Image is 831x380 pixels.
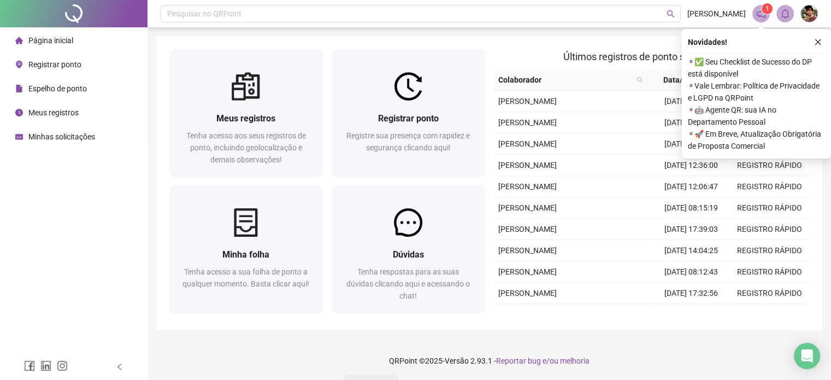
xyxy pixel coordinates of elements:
span: Dúvidas [393,249,424,260]
span: Registrar ponto [378,113,439,124]
span: linkedin [40,360,51,371]
td: [DATE] 17:39:03 [651,219,730,240]
span: instagram [57,360,68,371]
span: Registre sua presença com rapidez e segurança clicando aqui! [346,131,470,152]
td: [DATE] 14:04:25 [651,240,730,261]
span: [PERSON_NAME] [498,246,557,255]
span: home [15,37,23,44]
td: [DATE] 12:57:21 [651,304,730,325]
footer: QRPoint © 2025 - 2.93.1 - [148,342,831,380]
span: Últimos registros de ponto sincronizados [563,51,740,62]
span: [PERSON_NAME] [498,203,557,212]
td: REGISTRO RÁPIDO [730,283,809,304]
span: notification [756,9,766,19]
span: ⚬ Vale Lembrar: Política de Privacidade e LGPD na QRPoint [688,80,824,104]
img: 72593 [801,5,817,22]
span: Data/Hora [652,74,711,86]
span: ⚬ 🤖 Agente QR: sua IA no Departamento Pessoal [688,104,824,128]
span: Página inicial [28,36,73,45]
span: schedule [15,133,23,141]
span: Registrar ponto [28,60,81,69]
span: clock-circle [15,109,23,116]
td: REGISTRO RÁPIDO [730,304,809,325]
span: Meus registros [216,113,275,124]
td: REGISTRO RÁPIDO [730,155,809,176]
div: Open Intercom Messenger [794,343,820,369]
span: search [634,72,645,88]
td: [DATE] 08:36:15 [651,112,730,133]
span: [PERSON_NAME] [498,139,557,148]
span: close [814,38,822,46]
a: Minha folhaTenha acesso a sua folha de ponto a qualquer momento. Basta clicar aqui! [169,185,323,313]
td: REGISTRO RÁPIDO [730,176,809,197]
span: [PERSON_NAME] [498,267,557,276]
span: Tenha respostas para as suas dúvidas clicando aqui e acessando o chat! [346,267,470,300]
span: Reportar bug e/ou melhoria [496,356,590,365]
a: DúvidasTenha respostas para as suas dúvidas clicando aqui e acessando o chat! [332,185,485,313]
td: [DATE] 12:36:00 [651,155,730,176]
td: [DATE] 12:06:47 [651,176,730,197]
span: bell [780,9,790,19]
span: facebook [24,360,35,371]
td: REGISTRO RÁPIDO [730,219,809,240]
span: Versão [445,356,469,365]
span: Colaborador [498,74,632,86]
span: ⚬ ✅ Seu Checklist de Sucesso do DP está disponível [688,56,824,80]
td: REGISTRO RÁPIDO [730,240,809,261]
span: ⚬ 🚀 Em Breve, Atualização Obrigatória de Proposta Comercial [688,128,824,152]
a: Registrar pontoRegistre sua presença com rapidez e segurança clicando aqui! [332,49,485,177]
span: [PERSON_NAME] [498,161,557,169]
sup: 1 [762,3,773,14]
span: [PERSON_NAME] [498,225,557,233]
td: REGISTRO RÁPIDO [730,261,809,283]
span: Meus registros [28,108,79,117]
span: Tenha acesso a sua folha de ponto a qualquer momento. Basta clicar aqui! [182,267,309,288]
span: [PERSON_NAME] [498,289,557,297]
span: [PERSON_NAME] [498,97,557,106]
span: file [15,85,23,92]
span: [PERSON_NAME] [498,118,557,127]
span: [PERSON_NAME] [498,182,557,191]
span: [PERSON_NAME] [687,8,746,20]
span: 1 [765,5,769,13]
a: Meus registrosTenha acesso aos seus registros de ponto, incluindo geolocalização e demais observa... [169,49,323,177]
td: [DATE] 08:12:43 [651,261,730,283]
span: search [636,77,643,83]
span: Minhas solicitações [28,132,95,141]
th: Data/Hora [647,69,724,91]
span: Espelho de ponto [28,84,87,93]
span: environment [15,61,23,68]
td: [DATE] 17:33:53 [651,133,730,155]
td: REGISTRO RÁPIDO [730,197,809,219]
span: left [116,363,123,371]
span: Minha folha [222,249,269,260]
span: Novidades ! [688,36,727,48]
span: Tenha acesso aos seus registros de ponto, incluindo geolocalização e demais observações! [186,131,306,164]
span: search [667,10,675,18]
td: [DATE] 12:07:45 [651,91,730,112]
td: [DATE] 08:15:19 [651,197,730,219]
td: [DATE] 17:32:56 [651,283,730,304]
